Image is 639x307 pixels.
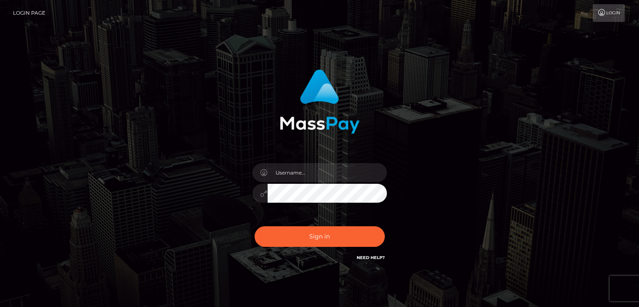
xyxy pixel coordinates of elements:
a: Login [593,4,625,22]
a: Need Help? [357,255,385,260]
a: Login Page [13,4,45,22]
input: Username... [268,163,387,182]
button: Sign in [255,226,385,247]
img: MassPay Login [280,69,360,134]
